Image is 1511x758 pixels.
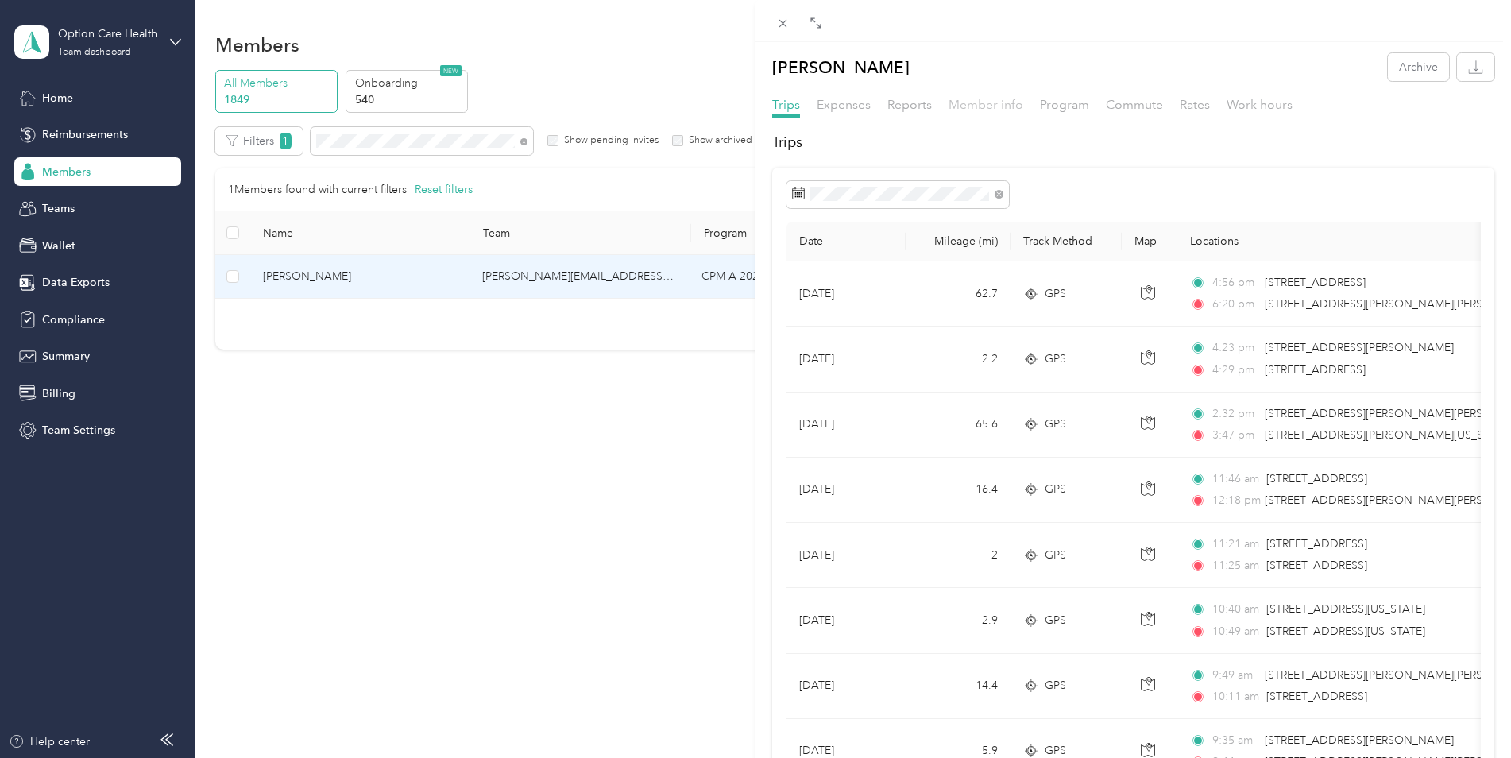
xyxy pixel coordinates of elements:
td: [DATE] [786,393,906,458]
td: 2.2 [906,327,1011,392]
td: 2 [906,523,1011,588]
span: GPS [1045,350,1066,368]
span: Trips [772,97,800,112]
span: GPS [1045,481,1066,498]
span: [STREET_ADDRESS] [1265,276,1366,289]
span: GPS [1045,547,1066,564]
td: 65.6 [906,393,1011,458]
th: Mileage (mi) [906,222,1011,261]
span: Rates [1180,97,1210,112]
span: [STREET_ADDRESS][PERSON_NAME] [1265,341,1454,354]
iframe: Everlance-gr Chat Button Frame [1422,669,1511,758]
td: 14.4 [906,654,1011,719]
span: [STREET_ADDRESS] [1266,472,1367,485]
td: 2.9 [906,588,1011,653]
span: [STREET_ADDRESS][US_STATE] [1266,602,1425,616]
span: [STREET_ADDRESS] [1266,690,1367,703]
th: Map [1122,222,1177,261]
span: Program [1040,97,1089,112]
p: [PERSON_NAME] [772,53,910,81]
span: 11:25 am [1212,557,1259,574]
span: GPS [1045,285,1066,303]
span: [STREET_ADDRESS][US_STATE] [1266,625,1425,638]
span: 4:29 pm [1212,362,1258,379]
span: GPS [1045,416,1066,433]
td: [DATE] [786,588,906,653]
span: Commute [1106,97,1163,112]
span: GPS [1045,677,1066,694]
span: 11:46 am [1212,470,1259,488]
span: 6:20 pm [1212,296,1258,313]
span: 4:56 pm [1212,274,1258,292]
span: 2:32 pm [1212,405,1258,423]
th: Date [786,222,906,261]
span: 12:18 pm [1212,492,1258,509]
span: [STREET_ADDRESS][PERSON_NAME] [1265,733,1454,747]
span: 10:40 am [1212,601,1259,618]
td: [DATE] [786,458,906,523]
span: [STREET_ADDRESS] [1266,537,1367,551]
button: Archive [1388,53,1449,81]
td: [DATE] [786,327,906,392]
span: 9:35 am [1212,732,1258,749]
span: 11:21 am [1212,536,1259,553]
span: [STREET_ADDRESS] [1265,363,1366,377]
span: 3:47 pm [1212,427,1258,444]
span: Work hours [1227,97,1293,112]
span: GPS [1045,612,1066,629]
span: 10:49 am [1212,623,1259,640]
h2: Trips [772,132,1494,153]
span: Member info [949,97,1023,112]
td: 16.4 [906,458,1011,523]
span: Expenses [817,97,871,112]
td: 62.7 [906,261,1011,327]
span: 4:23 pm [1212,339,1258,357]
td: [DATE] [786,261,906,327]
td: [DATE] [786,523,906,588]
span: 10:11 am [1212,688,1259,706]
span: [STREET_ADDRESS] [1266,559,1367,572]
th: Track Method [1011,222,1122,261]
span: Reports [887,97,932,112]
td: [DATE] [786,654,906,719]
span: 9:49 am [1212,667,1258,684]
